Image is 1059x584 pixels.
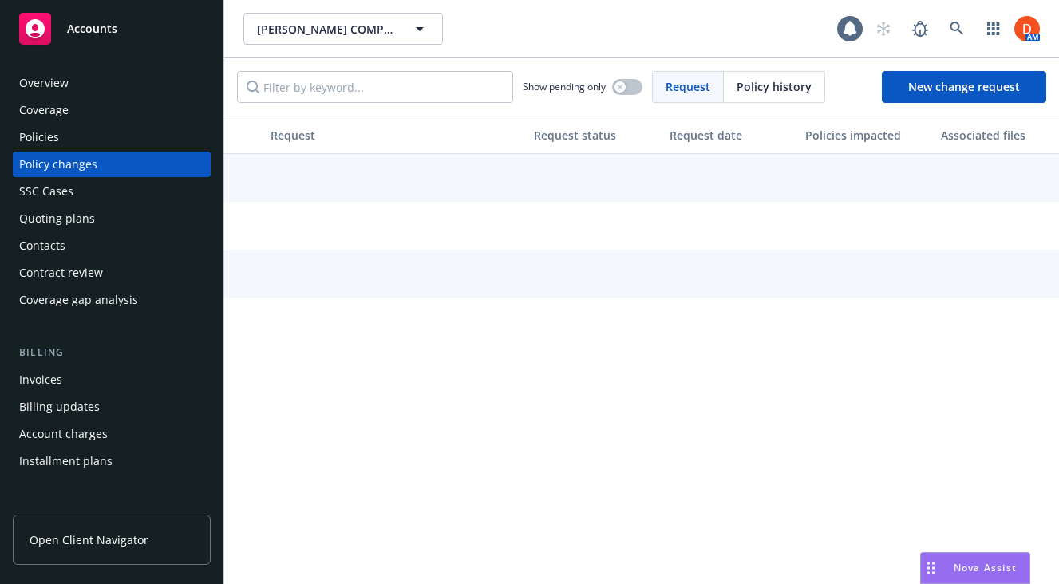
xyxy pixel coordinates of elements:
[904,13,936,45] a: Report a Bug
[13,345,211,361] div: Billing
[737,78,812,95] span: Policy history
[19,421,108,447] div: Account charges
[13,394,211,420] a: Billing updates
[19,152,97,177] div: Policy changes
[13,70,211,96] a: Overview
[805,127,928,144] div: Policies impacted
[882,71,1046,103] a: New change request
[13,179,211,204] a: SSC Cases
[19,206,95,231] div: Quoting plans
[13,260,211,286] a: Contract review
[13,287,211,313] a: Coverage gap analysis
[663,116,799,154] button: Request date
[666,78,710,95] span: Request
[19,260,103,286] div: Contract review
[534,127,657,144] div: Request status
[19,233,65,258] div: Contacts
[19,179,73,204] div: SSC Cases
[19,394,100,420] div: Billing updates
[67,22,117,35] span: Accounts
[13,124,211,150] a: Policies
[243,13,443,45] button: [PERSON_NAME] COMPANIES, INC.
[237,71,513,103] input: Filter by keyword...
[1014,16,1040,41] img: photo
[528,116,663,154] button: Request status
[13,152,211,177] a: Policy changes
[670,127,792,144] div: Request date
[19,70,69,96] div: Overview
[13,206,211,231] a: Quoting plans
[13,97,211,123] a: Coverage
[19,97,69,123] div: Coverage
[19,124,59,150] div: Policies
[867,13,899,45] a: Start snowing
[30,531,148,548] span: Open Client Navigator
[257,21,395,37] span: [PERSON_NAME] COMPANIES, INC.
[921,553,941,583] div: Drag to move
[13,233,211,258] a: Contacts
[954,561,1017,574] span: Nova Assist
[908,79,1020,94] span: New change request
[13,6,211,51] a: Accounts
[19,287,138,313] div: Coverage gap analysis
[799,116,935,154] button: Policies impacted
[13,421,211,447] a: Account charges
[978,13,1010,45] a: Switch app
[13,367,211,393] a: Invoices
[13,448,211,474] a: Installment plans
[264,116,528,154] button: Request
[941,13,973,45] a: Search
[271,127,521,144] div: Request
[920,552,1030,584] button: Nova Assist
[19,448,113,474] div: Installment plans
[19,367,62,393] div: Invoices
[523,80,606,93] span: Show pending only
